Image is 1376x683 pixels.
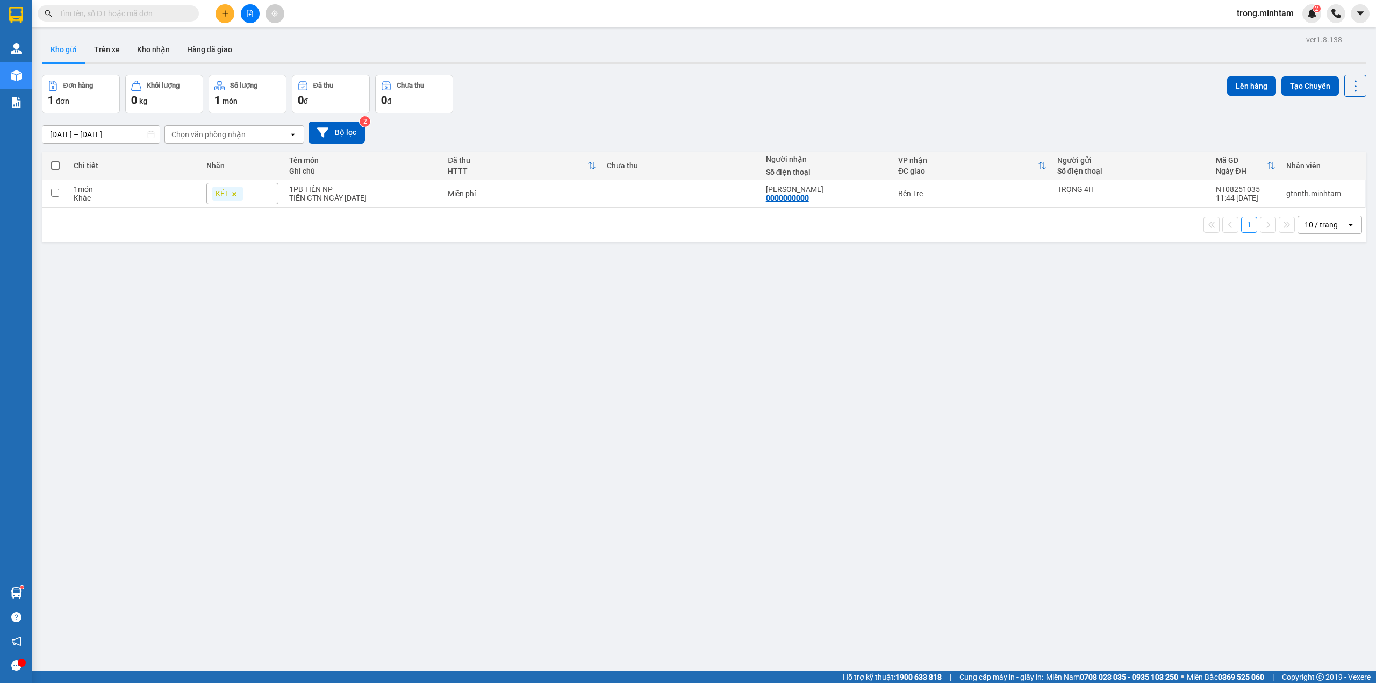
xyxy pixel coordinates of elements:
img: warehouse-icon [11,70,22,81]
button: Khối lượng0kg [125,75,203,113]
button: caret-down [1351,4,1370,23]
div: Chưa thu [397,82,424,89]
strong: 0369 525 060 [1218,673,1264,681]
span: Miền Nam [1046,671,1178,683]
div: Số điện thoại [1057,167,1206,175]
div: ver 1.8.138 [1306,34,1342,46]
div: Số lượng [230,82,257,89]
div: Ngày ĐH [1216,167,1267,175]
div: 10 / trang [1305,219,1338,230]
span: đơn [56,97,69,105]
div: Mã GD [1216,156,1267,165]
div: Chi tiết [74,161,195,170]
svg: open [1346,220,1355,229]
span: aim [271,10,278,17]
th: Toggle SortBy [442,152,601,180]
div: Khối lượng [147,82,180,89]
button: Trên xe [85,37,128,62]
span: file-add [246,10,254,17]
span: Cung cấp máy in - giấy in: [959,671,1043,683]
button: Đã thu0đ [292,75,370,113]
span: đ [304,97,308,105]
span: plus [221,10,229,17]
div: 11:44 [DATE] [1216,194,1275,202]
div: Khác [74,194,195,202]
div: VP nhận [898,156,1038,165]
span: | [950,671,951,683]
sup: 1 [20,586,24,589]
button: Bộ lọc [309,122,365,144]
sup: 2 [360,116,370,127]
img: logo-vxr [9,7,23,23]
input: Tìm tên, số ĐT hoặc mã đơn [59,8,186,19]
span: món [223,97,238,105]
div: TRỌNG 4H [1057,185,1206,194]
div: NT08251035 [1216,185,1275,194]
span: search [45,10,52,17]
div: Tên món [289,156,438,165]
span: 0 [381,94,387,106]
span: kg [139,97,147,105]
button: Đơn hàng1đơn [42,75,120,113]
svg: open [289,130,297,139]
span: đ [387,97,391,105]
span: 1 [214,94,220,106]
div: 1 món [74,185,195,194]
div: 0000000000 [766,194,809,202]
span: KÉT [216,189,229,198]
div: TIỀN GTN NGÀY 15/08/2025 [289,194,438,202]
span: Miền Bắc [1187,671,1264,683]
span: 2 [1315,5,1318,12]
button: file-add [241,4,260,23]
div: Chọn văn phòng nhận [171,129,246,140]
button: Lên hàng [1227,76,1276,96]
button: Kho gửi [42,37,85,62]
div: Chưa thu [607,161,755,170]
button: Hàng đã giao [178,37,241,62]
img: warehouse-icon [11,43,22,54]
span: notification [11,636,21,646]
span: caret-down [1356,9,1365,18]
button: aim [266,4,284,23]
div: gtnnth.minhtam [1286,189,1360,198]
div: Người gửi [1057,156,1206,165]
div: Nhãn [206,161,278,170]
span: ⚪️ [1181,675,1184,679]
button: 1 [1241,217,1257,233]
th: Toggle SortBy [893,152,1052,180]
span: 0 [131,94,137,106]
span: message [11,660,21,671]
div: Đã thu [313,82,333,89]
div: Số điện thoại [766,168,887,176]
span: Hỗ trợ kỹ thuật: [843,671,942,683]
div: Ghi chú [289,167,438,175]
button: Kho nhận [128,37,178,62]
div: Miễn phí [448,189,596,198]
div: Bến Tre [898,189,1047,198]
button: Chưa thu0đ [375,75,453,113]
button: plus [216,4,234,23]
div: ĐC giao [898,167,1038,175]
img: warehouse-icon [11,587,22,599]
img: phone-icon [1331,9,1341,18]
strong: 1900 633 818 [895,673,942,681]
img: icon-new-feature [1307,9,1317,18]
button: Tạo Chuyến [1281,76,1339,96]
span: copyright [1316,673,1324,681]
input: Select a date range. [42,126,160,143]
div: CHỊ KIỀU NX [766,185,887,194]
span: question-circle [11,612,21,622]
div: Người nhận [766,155,887,163]
div: 1PB TIỀN NP [289,185,438,194]
span: 0 [298,94,304,106]
sup: 2 [1313,5,1321,12]
strong: 0708 023 035 - 0935 103 250 [1080,673,1178,681]
div: HTTT [448,167,587,175]
span: trong.minhtam [1228,6,1302,20]
div: Đã thu [448,156,587,165]
img: solution-icon [11,97,22,108]
th: Toggle SortBy [1210,152,1281,180]
span: | [1272,671,1274,683]
span: 1 [48,94,54,106]
div: Đơn hàng [63,82,93,89]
